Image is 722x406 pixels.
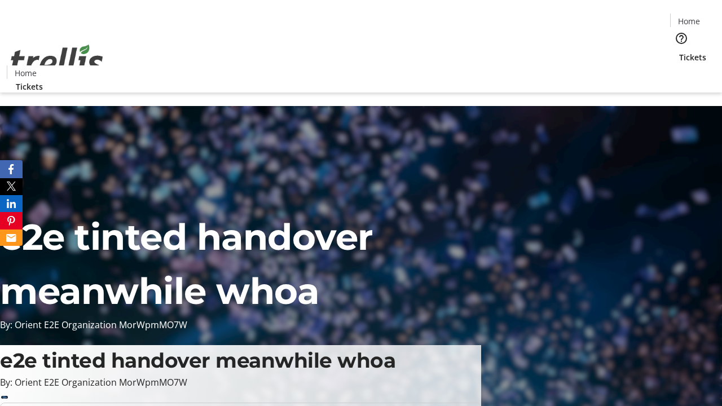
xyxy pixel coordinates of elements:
span: Tickets [679,51,706,63]
a: Tickets [670,51,715,63]
span: Home [678,15,700,27]
a: Tickets [7,81,52,92]
span: Home [15,67,37,79]
span: Tickets [16,81,43,92]
a: Home [7,67,43,79]
button: Help [670,27,693,50]
a: Home [671,15,707,27]
img: Orient E2E Organization MorWpmMO7W's Logo [7,32,107,89]
button: Cart [670,63,693,86]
